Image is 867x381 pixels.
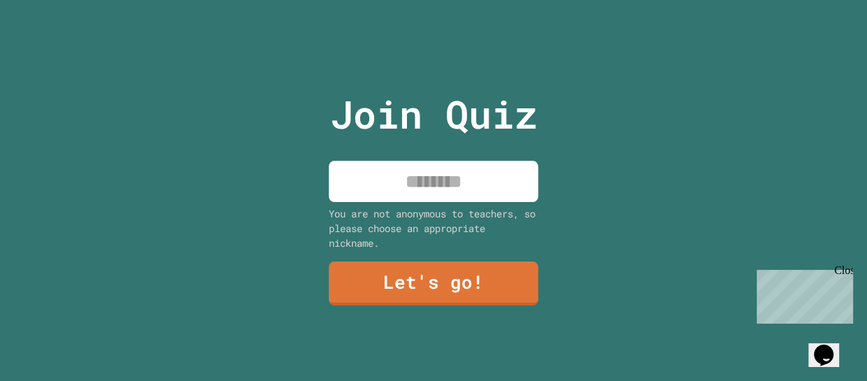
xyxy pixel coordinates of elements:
iframe: chat widget [751,264,853,324]
a: Let's go! [329,261,538,305]
div: Chat with us now!Close [6,6,96,89]
div: You are not anonymous to teachers, so please choose an appropriate nickname. [329,206,538,250]
p: Join Quiz [330,85,538,143]
iframe: chat widget [808,325,853,367]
